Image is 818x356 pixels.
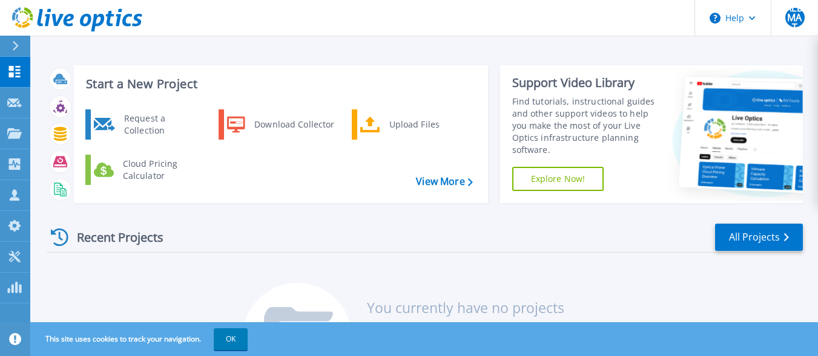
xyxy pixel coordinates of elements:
span: This site uses cookies to track your navigation. [33,328,248,350]
a: Download Collector [219,109,343,140]
div: Upload Files [383,112,473,137]
div: Download Collector [248,112,340,137]
h3: Start a New Project [86,77,472,91]
span: ALDMAT [785,3,805,32]
div: Request a Collection [118,112,206,137]
h3: You currently have no projects [367,301,564,314]
div: Recent Projects [47,222,180,252]
a: All Projects [715,224,803,251]
a: Cloud Pricing Calculator [85,155,209,185]
a: Explore Now! [512,167,604,191]
button: OK [214,328,248,350]
div: Support Video Library [512,75,663,91]
a: View More [416,176,472,187]
a: Upload Files [352,109,476,140]
div: Find tutorials, instructional guides and other support videos to help you make the most of your L... [512,95,663,156]
a: Request a Collection [85,109,209,140]
div: Cloud Pricing Calculator [117,158,206,182]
